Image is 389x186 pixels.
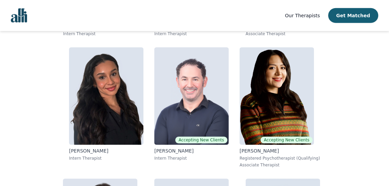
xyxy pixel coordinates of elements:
[328,8,378,23] button: Get Matched
[239,162,320,168] p: Associate Therapist
[239,47,314,145] img: Luisa_Diaz Flores
[154,47,229,145] img: Christopher_Hillier
[69,147,143,154] p: [PERSON_NAME]
[239,147,320,154] p: [PERSON_NAME]
[154,156,229,161] p: Intern Therapist
[246,31,326,37] p: Associate Therapist
[69,47,143,145] img: Taylor_Davis
[11,8,27,23] img: alli logo
[149,42,234,173] a: Christopher_HillierAccepting New Clients[PERSON_NAME]Intern Therapist
[64,42,149,173] a: Taylor_Davis[PERSON_NAME]Intern Therapist
[175,137,227,143] span: Accepting New Clients
[285,13,320,18] span: Our Therapists
[63,31,143,37] p: Intern Therapist
[285,11,320,20] a: Our Therapists
[260,137,313,143] span: Accepting New Clients
[154,147,229,154] p: [PERSON_NAME]
[239,156,320,161] p: Registered Psychotherapist (Qualifying)
[69,156,143,161] p: Intern Therapist
[234,42,325,173] a: Luisa_Diaz FloresAccepting New Clients[PERSON_NAME]Registered Psychotherapist (Qualifying)Associa...
[154,31,235,37] p: Intern Therapist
